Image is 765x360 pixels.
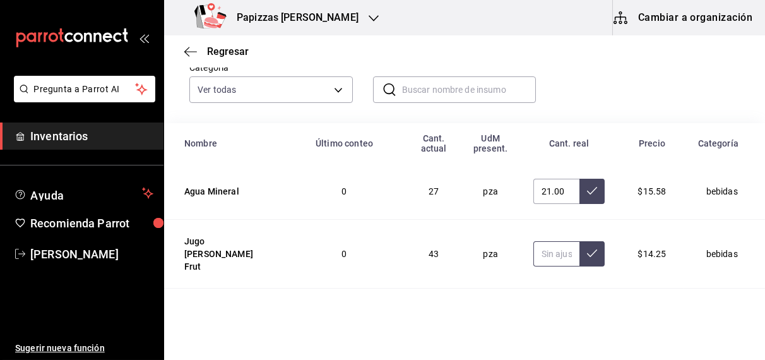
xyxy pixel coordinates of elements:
td: pza [463,220,518,289]
td: bebidas [684,289,765,357]
label: Categoría [189,64,353,73]
td: Agua Mineral [164,164,284,220]
span: $14.25 [638,249,667,259]
a: Pregunta a Parrot AI [9,92,155,105]
button: open_drawer_menu [139,33,149,43]
div: Nombre [184,138,276,148]
button: Pregunta a Parrot AI [14,76,155,102]
span: 27 [429,186,439,196]
input: Sin ajuste [533,241,580,267]
div: Cant. actual [412,133,456,153]
input: Buscar nombre de insumo [402,77,537,102]
td: pza [463,164,518,220]
td: pza [463,289,518,357]
div: Cant. real [526,138,613,148]
span: $15.58 [638,186,667,196]
span: 0 [341,186,347,196]
span: Inventarios [30,128,153,145]
span: 0 [341,249,347,259]
td: bebidas [684,220,765,289]
td: Jugo [PERSON_NAME] Frut [164,220,284,289]
div: Precio [627,138,676,148]
span: Ayuda [30,186,137,201]
div: UdM present. [471,133,511,153]
span: Ver todas [198,83,236,96]
span: Recomienda Parrot [30,215,153,232]
div: Categoría [691,138,745,148]
span: 43 [429,249,439,259]
span: Regresar [207,45,249,57]
div: Último conteo [292,138,397,148]
td: jugo [PERSON_NAME] frut MINI [164,289,284,357]
span: [PERSON_NAME] [30,246,153,263]
h3: Papizzas [PERSON_NAME] [227,10,359,25]
td: bebidas [684,164,765,220]
input: Sin ajuste [533,179,580,204]
button: Regresar [184,45,249,57]
span: Sugerir nueva función [15,342,153,355]
span: Pregunta a Parrot AI [34,83,136,96]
